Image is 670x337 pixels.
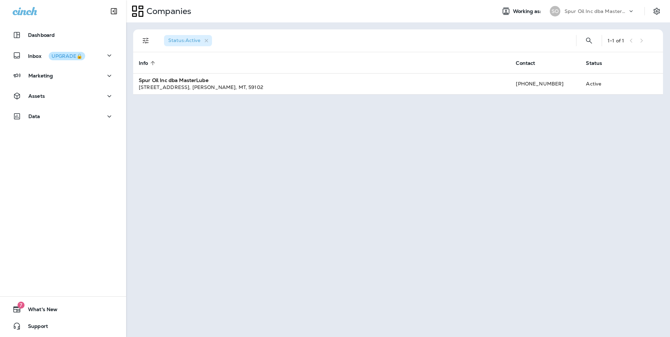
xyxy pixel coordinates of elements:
[139,60,148,66] span: Info
[7,28,119,42] button: Dashboard
[139,84,505,91] div: [STREET_ADDRESS] , [PERSON_NAME] , MT , 59102
[52,54,82,59] div: UPGRADE🔒
[28,52,85,59] p: Inbox
[18,302,25,309] span: 7
[28,93,45,99] p: Assets
[28,114,40,119] p: Data
[28,73,53,78] p: Marketing
[144,6,191,16] p: Companies
[586,60,602,66] span: Status
[139,34,153,48] button: Filters
[510,73,580,94] td: [PHONE_NUMBER]
[516,60,535,66] span: Contact
[565,8,628,14] p: Spur Oil Inc dba MasterLube
[513,8,543,14] span: Working as:
[21,323,48,332] span: Support
[139,60,157,66] span: Info
[582,34,596,48] button: Search Companies
[164,35,212,46] div: Status:Active
[580,73,625,94] td: Active
[586,60,611,66] span: Status
[139,77,208,83] strong: Spur Oil Inc dba MasterLube
[7,48,119,62] button: InboxUPGRADE🔒
[608,38,624,43] div: 1 - 1 of 1
[7,109,119,123] button: Data
[168,37,200,43] span: Status : Active
[7,319,119,333] button: Support
[28,32,55,38] p: Dashboard
[7,89,119,103] button: Assets
[516,60,544,66] span: Contact
[7,302,119,316] button: 7What's New
[104,4,124,18] button: Collapse Sidebar
[7,69,119,83] button: Marketing
[49,52,85,60] button: UPGRADE🔒
[550,6,560,16] div: SO
[21,307,57,315] span: What's New
[650,5,663,18] button: Settings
